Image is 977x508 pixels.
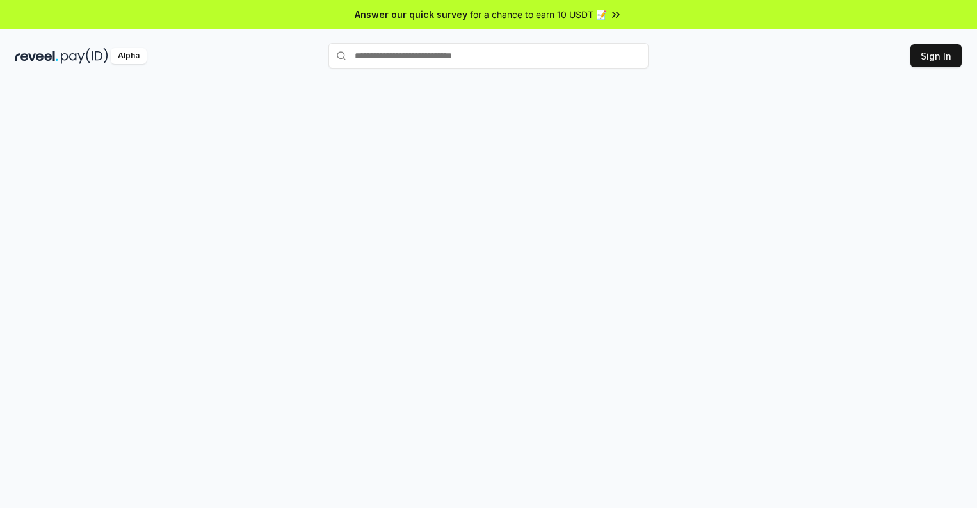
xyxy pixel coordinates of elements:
[910,44,962,67] button: Sign In
[355,8,467,21] span: Answer our quick survey
[61,48,108,64] img: pay_id
[15,48,58,64] img: reveel_dark
[111,48,147,64] div: Alpha
[470,8,607,21] span: for a chance to earn 10 USDT 📝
